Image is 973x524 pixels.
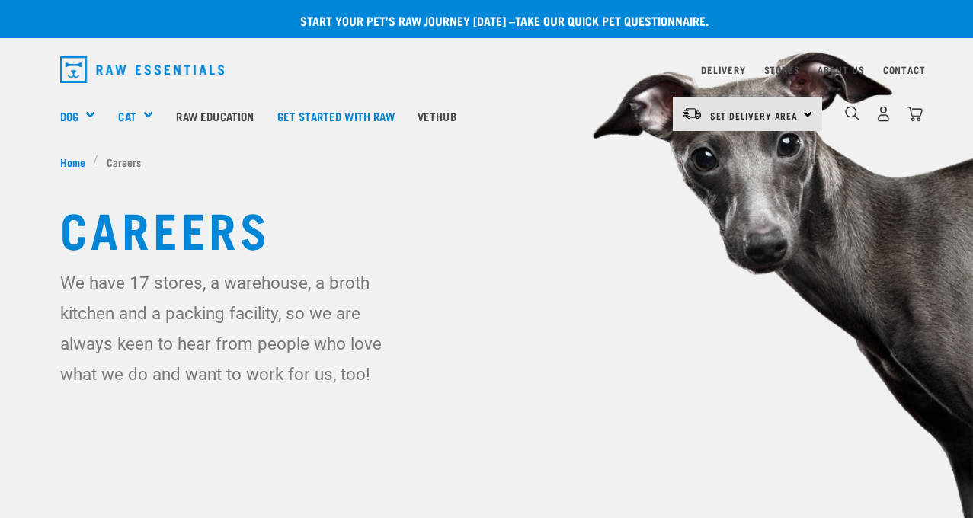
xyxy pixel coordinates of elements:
[845,106,859,120] img: home-icon-1@2x.png
[118,107,136,125] a: Cat
[48,50,926,89] nav: dropdown navigation
[682,107,703,120] img: van-moving.png
[165,85,265,146] a: Raw Education
[818,67,864,72] a: About Us
[60,107,78,125] a: Dog
[764,67,800,72] a: Stores
[266,85,406,146] a: Get started with Raw
[60,154,94,170] a: Home
[406,85,468,146] a: Vethub
[60,56,225,83] img: Raw Essentials Logo
[875,106,891,122] img: user.png
[60,154,914,170] nav: breadcrumbs
[60,267,402,389] p: We have 17 stores, a warehouse, a broth kitchen and a packing facility, so we are always keen to ...
[710,113,799,118] span: Set Delivery Area
[883,67,926,72] a: Contact
[907,106,923,122] img: home-icon@2x.png
[60,154,85,170] span: Home
[515,17,709,24] a: take our quick pet questionnaire.
[60,200,914,255] h1: Careers
[701,67,745,72] a: Delivery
